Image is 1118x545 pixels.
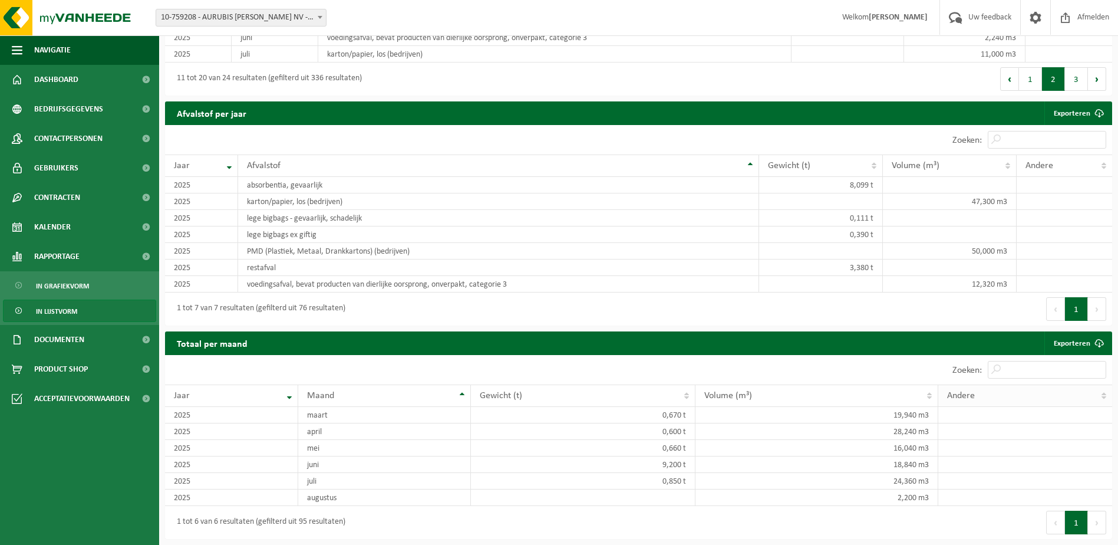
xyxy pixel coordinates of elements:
[947,391,975,400] span: Andere
[298,457,471,473] td: juni
[165,193,238,210] td: 2025
[165,407,298,423] td: 2025
[156,9,326,26] span: 10-759208 - AURUBIS OLEN NV - OLEN
[238,276,759,293] td: voedingsafval, bevat producten van dierlijke oorsprong, onverpakt, categorie 3
[34,354,88,384] span: Product Shop
[298,407,471,423] td: maart
[1019,67,1042,91] button: 1
[869,13,928,22] strong: [PERSON_NAME]
[471,423,696,440] td: 0,600 t
[232,46,318,63] td: juli
[1042,67,1065,91] button: 2
[904,29,1025,46] td: 2,240 m3
[1044,101,1111,125] a: Exporteren
[165,423,298,440] td: 2025
[1088,297,1106,321] button: Next
[34,94,103,124] span: Bedrijfsgegevens
[165,473,298,490] td: 2025
[759,210,883,226] td: 0,111 t
[952,136,982,145] label: Zoeken:
[165,101,258,124] h2: Afvalstof per jaar
[695,407,938,423] td: 19,940 m3
[174,391,190,400] span: Jaar
[1088,511,1106,534] button: Next
[165,490,298,506] td: 2025
[952,366,982,375] label: Zoeken:
[34,212,71,242] span: Kalender
[759,177,883,193] td: 8,099 t
[298,490,471,506] td: augustus
[34,325,84,354] span: Documenten
[238,243,759,260] td: PMD (Plastiek, Metaal, Drankkartons) (bedrijven)
[171,68,362,90] div: 11 tot 20 van 24 resultaten (gefilterd uit 336 resultaten)
[307,391,334,400] span: Maand
[34,183,80,212] span: Contracten
[3,300,156,322] a: In lijstvorm
[695,457,938,473] td: 18,840 m3
[165,226,238,243] td: 2025
[318,46,791,63] td: karton/papier, los (bedrijven)
[759,260,883,276] td: 3,380 t
[892,161,939,170] span: Volume (m³)
[171,512,345,533] div: 1 tot 6 van 6 resultaten (gefilterd uit 95 resultaten)
[1065,297,1088,321] button: 1
[156,9,327,27] span: 10-759208 - AURUBIS OLEN NV - OLEN
[883,193,1017,210] td: 47,300 m3
[883,276,1017,293] td: 12,320 m3
[1044,331,1111,355] a: Exporteren
[1000,67,1019,91] button: Previous
[165,46,232,63] td: 2025
[298,440,471,457] td: mei
[174,161,190,170] span: Jaar
[695,423,938,440] td: 28,240 m3
[165,260,238,276] td: 2025
[34,242,80,271] span: Rapportage
[171,298,345,320] div: 1 tot 7 van 7 resultaten (gefilterd uit 76 resultaten)
[34,35,71,65] span: Navigatie
[471,457,696,473] td: 9,200 t
[318,29,791,46] td: voedingsafval, bevat producten van dierlijke oorsprong, onverpakt, categorie 3
[165,210,238,226] td: 2025
[471,407,696,423] td: 0,670 t
[1046,297,1065,321] button: Previous
[165,457,298,473] td: 2025
[232,29,318,46] td: juni
[165,331,259,354] h2: Totaal per maand
[238,193,759,210] td: karton/papier, los (bedrijven)
[165,276,238,293] td: 2025
[238,226,759,243] td: lege bigbags ex giftig
[1065,67,1088,91] button: 3
[768,161,810,170] span: Gewicht (t)
[34,65,78,94] span: Dashboard
[165,243,238,260] td: 2025
[695,473,938,490] td: 24,360 m3
[238,260,759,276] td: restafval
[471,473,696,490] td: 0,850 t
[36,300,77,323] span: In lijstvorm
[759,226,883,243] td: 0,390 t
[704,391,752,400] span: Volume (m³)
[298,473,471,490] td: juli
[247,161,281,170] span: Afvalstof
[34,124,103,153] span: Contactpersonen
[471,440,696,457] td: 0,660 t
[165,29,232,46] td: 2025
[34,153,78,183] span: Gebruikers
[3,274,156,297] a: In grafiekvorm
[238,177,759,193] td: absorbentia, gevaarlijk
[165,177,238,193] td: 2025
[883,243,1017,260] td: 50,000 m3
[1088,67,1106,91] button: Next
[165,440,298,457] td: 2025
[1025,161,1053,170] span: Andere
[34,384,130,413] span: Acceptatievoorwaarden
[904,46,1025,63] td: 11,000 m3
[1046,511,1065,534] button: Previous
[695,490,938,506] td: 2,200 m3
[695,440,938,457] td: 16,040 m3
[298,423,471,440] td: april
[1065,511,1088,534] button: 1
[238,210,759,226] td: lege bigbags - gevaarlijk, schadelijk
[36,275,89,297] span: In grafiekvorm
[480,391,522,400] span: Gewicht (t)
